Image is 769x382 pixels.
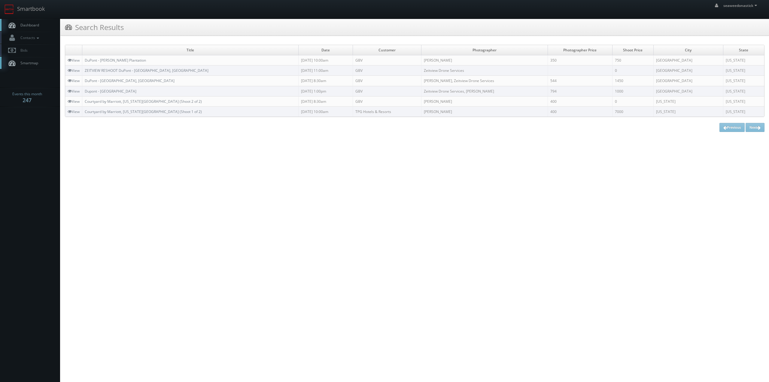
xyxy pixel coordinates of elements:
td: [GEOGRAPHIC_DATA] [654,55,723,66]
td: [PERSON_NAME] [421,55,548,66]
td: [PERSON_NAME], Zeitview Drone Services [421,76,548,86]
td: [PERSON_NAME] [421,96,548,106]
h3: Search Results [65,22,124,32]
a: Courtyard by Marriott, [US_STATE][GEOGRAPHIC_DATA] (Shoot 1 of 2) [85,109,202,114]
span: Events this month [12,91,42,97]
span: Contacts [17,35,41,40]
td: 350 [548,55,612,66]
td: 0 [612,96,654,106]
td: GBV [353,55,421,66]
td: [GEOGRAPHIC_DATA] [654,86,723,96]
td: 750 [612,55,654,66]
td: Zeitview Drone Services [421,66,548,76]
td: [GEOGRAPHIC_DATA] [654,66,723,76]
td: [DATE] 10:00am [298,55,353,66]
td: 794 [548,86,612,96]
td: Photographer Price [548,45,612,55]
a: View [68,58,80,63]
a: View [68,89,80,94]
td: [DATE] 8:30am [298,96,353,106]
td: [US_STATE] [654,96,723,106]
a: View [68,68,80,73]
td: 0 [612,66,654,76]
td: Shoot Price [612,45,654,55]
td: 1000 [612,86,654,96]
td: 400 [548,96,612,106]
a: View [68,109,80,114]
td: [DATE] 1:00pm [298,86,353,96]
td: 1450 [612,76,654,86]
td: [PERSON_NAME] [421,106,548,117]
td: [US_STATE] [654,106,723,117]
td: [US_STATE] [723,76,764,86]
a: DuPont - [GEOGRAPHIC_DATA], [GEOGRAPHIC_DATA] [85,78,175,83]
strong: 247 [23,96,32,104]
span: Dashboard [17,23,39,28]
span: Bids [17,48,28,53]
td: Customer [353,45,421,55]
td: 544 [548,76,612,86]
td: GBV [353,86,421,96]
td: [US_STATE] [723,106,764,117]
img: smartbook-logo.png [5,5,14,14]
span: Smartmap [17,60,38,66]
td: [US_STATE] [723,55,764,66]
td: Zeitview Drone Services, [PERSON_NAME] [421,86,548,96]
a: View [68,99,80,104]
a: Courtyard by Marriott, [US_STATE][GEOGRAPHIC_DATA] (Shoot 2 of 2) [85,99,202,104]
td: City [654,45,723,55]
td: GBV [353,76,421,86]
td: [US_STATE] [723,66,764,76]
td: TPG Hotels & Resorts [353,106,421,117]
a: View [68,78,80,83]
td: [DATE] 11:00am [298,66,353,76]
a: DuPont - [PERSON_NAME] Plantation [85,58,146,63]
td: GBV [353,96,421,106]
td: Title [82,45,299,55]
a: Dupont - [GEOGRAPHIC_DATA] [85,89,136,94]
td: [US_STATE] [723,86,764,96]
td: [US_STATE] [723,96,764,106]
a: ZEITVIEW RESHOOT DuPont - [GEOGRAPHIC_DATA], [GEOGRAPHIC_DATA] [85,68,208,73]
td: [DATE] 10:00am [298,106,353,117]
td: 400 [548,106,612,117]
td: State [723,45,764,55]
td: GBV [353,66,421,76]
td: [GEOGRAPHIC_DATA] [654,76,723,86]
td: [DATE] 8:30am [298,76,353,86]
td: 7000 [612,106,654,117]
td: Date [298,45,353,55]
td: Photographer [421,45,548,55]
span: seaweedonastick [723,3,759,8]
